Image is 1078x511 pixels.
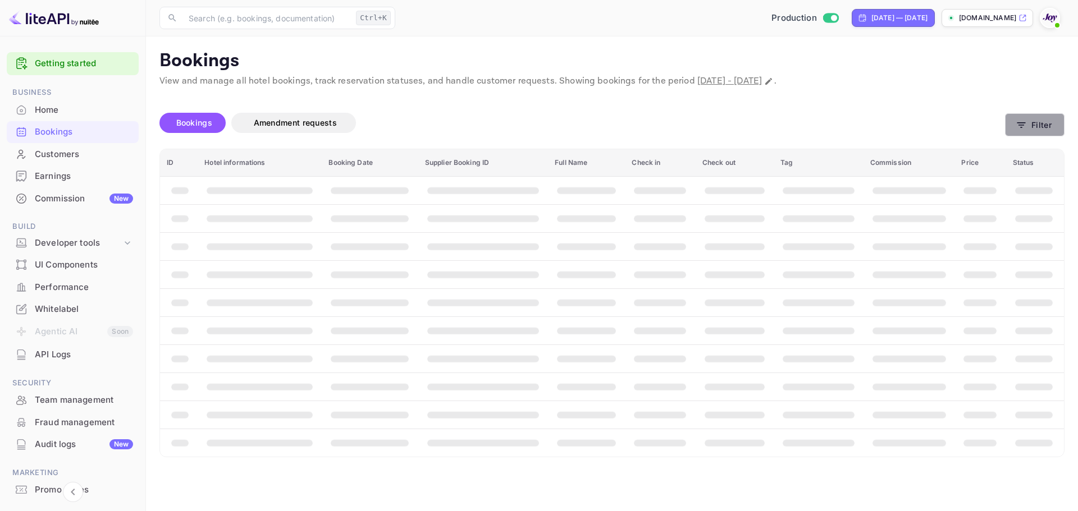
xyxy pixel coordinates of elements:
div: Bookings [35,126,133,139]
span: Bookings [176,118,212,127]
button: Change date range [763,76,774,87]
a: Fraud management [7,412,139,432]
th: Price [954,149,1006,177]
div: Commission [35,192,133,205]
th: Status [1006,149,1064,177]
div: Team management [35,394,133,407]
p: View and manage all hotel bookings, track reservation statuses, and handle customer requests. Sho... [159,75,1065,88]
img: With Joy [1041,9,1059,27]
div: Promo codes [35,484,133,496]
a: UI Components [7,254,139,275]
a: Getting started [35,57,133,70]
a: Team management [7,389,139,410]
div: Bookings [7,121,139,143]
th: Commission [864,149,955,177]
div: API Logs [7,344,139,366]
div: Home [7,99,139,121]
div: Switch to Sandbox mode [767,12,843,25]
div: Fraud management [35,416,133,429]
div: Whitelabel [7,298,139,320]
button: Collapse navigation [63,482,83,502]
img: LiteAPI logo [9,9,99,27]
p: [DOMAIN_NAME] [959,13,1016,23]
th: ID [160,149,198,177]
span: Security [7,377,139,389]
a: Promo codes [7,479,139,500]
div: Getting started [7,52,139,75]
div: Earnings [7,165,139,187]
span: Build [7,220,139,233]
span: Marketing [7,467,139,479]
div: [DATE] — [DATE] [871,13,928,23]
div: Audit logsNew [7,434,139,455]
p: Bookings [159,50,1065,72]
div: CommissionNew [7,188,139,210]
div: Developer tools [7,233,139,253]
th: Full Name [548,149,625,177]
th: Supplier Booking ID [418,149,548,177]
div: API Logs [35,348,133,361]
th: Check out [696,149,774,177]
div: Performance [7,277,139,298]
div: Customers [35,148,133,161]
div: UI Components [7,254,139,276]
a: Audit logsNew [7,434,139,454]
span: Business [7,86,139,99]
button: Filter [1005,113,1065,136]
div: Home [35,104,133,117]
div: Customers [7,144,139,165]
div: Ctrl+K [356,11,391,25]
a: Earnings [7,165,139,186]
input: Search (e.g. bookings, documentation) [182,7,351,29]
table: booking table [160,149,1064,457]
a: Customers [7,144,139,164]
a: Home [7,99,139,120]
div: Team management [7,389,139,411]
th: Tag [774,149,864,177]
span: [DATE] - [DATE] [697,75,762,87]
a: Whitelabel [7,298,139,319]
a: API Logs [7,344,139,365]
span: Amendment requests [254,118,337,127]
a: CommissionNew [7,188,139,209]
div: New [109,194,133,204]
div: New [109,439,133,449]
th: Booking Date [322,149,418,177]
th: Check in [625,149,695,177]
a: Bookings [7,121,139,142]
div: Promo codes [7,479,139,501]
a: Performance [7,277,139,297]
div: Developer tools [35,237,122,250]
div: Audit logs [35,438,133,451]
div: Fraud management [7,412,139,434]
span: Production [771,12,817,25]
th: Hotel informations [198,149,322,177]
div: UI Components [35,259,133,271]
div: account-settings tabs [159,113,1005,133]
div: Performance [35,281,133,294]
div: Whitelabel [35,303,133,316]
div: Earnings [35,170,133,183]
